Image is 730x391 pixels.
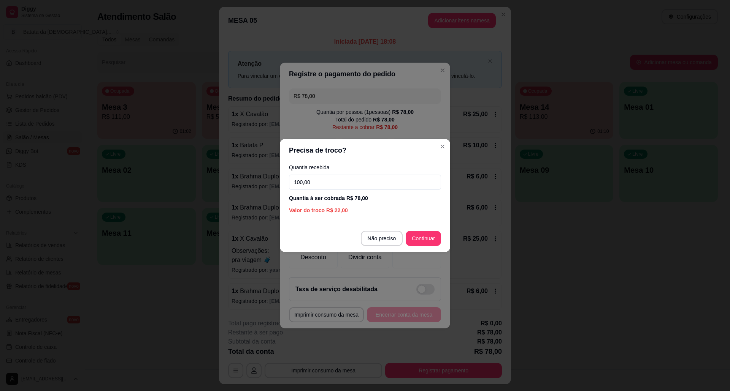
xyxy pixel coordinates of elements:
button: Continuar [406,231,441,246]
button: Close [436,140,449,153]
label: Quantia recebida [289,165,441,170]
div: Quantia à ser cobrada R$ 78,00 [289,194,441,202]
div: Valor do troco R$ 22,00 [289,207,441,214]
header: Precisa de troco? [280,139,450,162]
button: Não preciso [361,231,403,246]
